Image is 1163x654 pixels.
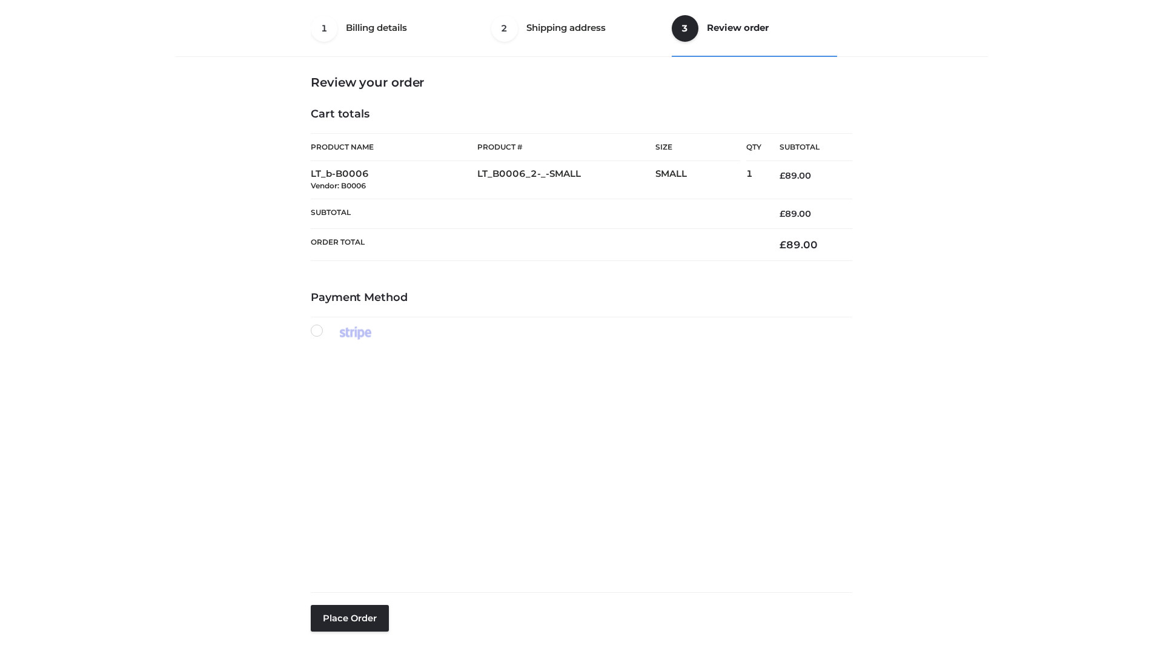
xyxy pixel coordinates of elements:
[780,170,785,181] span: £
[311,605,389,632] button: Place order
[761,134,852,161] th: Subtotal
[311,108,852,121] h4: Cart totals
[311,133,477,161] th: Product Name
[477,133,655,161] th: Product #
[655,161,746,199] td: SMALL
[477,161,655,199] td: LT_B0006_2-_-SMALL
[780,208,785,219] span: £
[311,199,761,228] th: Subtotal
[746,133,761,161] th: Qty
[746,161,761,199] td: 1
[780,239,786,251] span: £
[311,75,852,90] h3: Review your order
[311,229,761,261] th: Order Total
[780,170,811,181] bdi: 89.00
[780,208,811,219] bdi: 89.00
[780,239,818,251] bdi: 89.00
[311,291,852,305] h4: Payment Method
[308,352,850,572] iframe: Secure payment input frame
[655,134,740,161] th: Size
[311,161,477,199] td: LT_b-B0006
[311,181,366,190] small: Vendor: B0006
